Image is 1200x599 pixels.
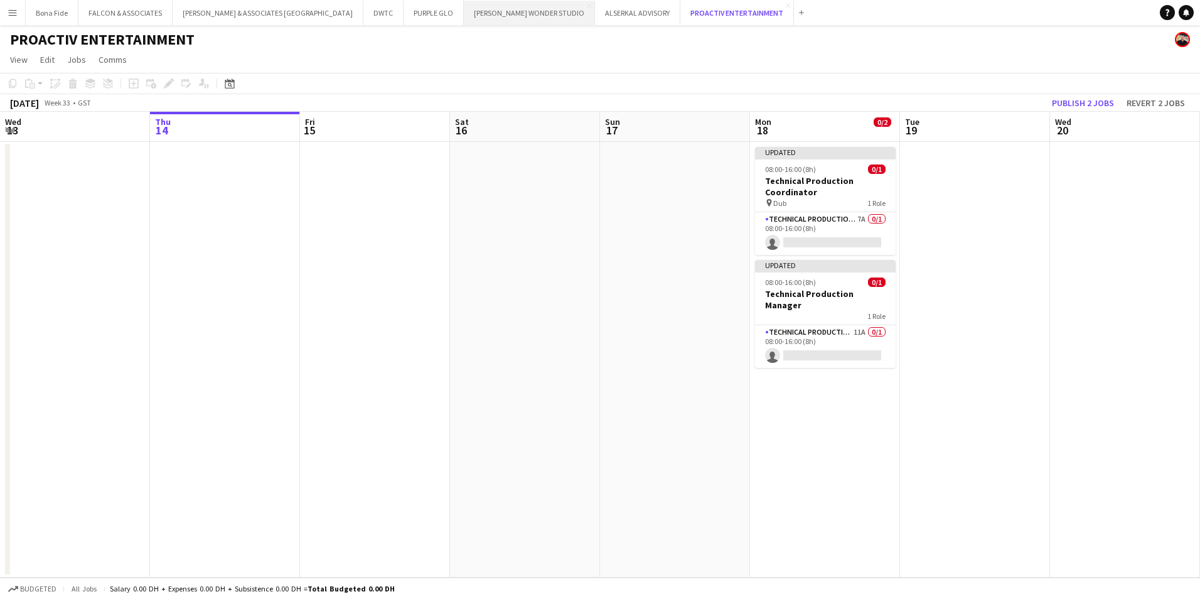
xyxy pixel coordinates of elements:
app-job-card: Updated08:00-16:00 (8h)0/1Technical Production Manager1 RoleTechnical Production Manager11A0/108:... [755,260,896,368]
span: 08:00-16:00 (8h) [765,278,816,287]
span: Comms [99,54,127,65]
span: Budgeted [20,585,56,593]
span: Mon [755,116,771,127]
span: 18 [753,123,771,138]
div: Updated [755,147,896,157]
app-job-card: Updated08:00-16:00 (8h)0/1Technical Production Coordinator Dub1 RoleTechnical Production Manager7... [755,147,896,255]
span: 14 [153,123,171,138]
button: [PERSON_NAME] & ASSOCIATES [GEOGRAPHIC_DATA] [173,1,363,25]
span: Sun [605,116,620,127]
div: [DATE] [10,97,39,109]
a: Comms [94,51,132,68]
span: View [10,54,28,65]
app-card-role: Technical Production Manager11A0/108:00-16:00 (8h) [755,325,896,368]
div: Updated [755,260,896,270]
span: 19 [903,123,919,138]
span: Thu [155,116,171,127]
span: Total Budgeted 0.00 DH [308,584,395,593]
span: Jobs [67,54,86,65]
h3: Technical Production Coordinator [755,175,896,198]
span: Dub [773,198,786,208]
span: All jobs [69,584,99,593]
button: ALSERKAL ADVISORY [595,1,680,25]
span: 0/2 [874,117,891,127]
app-user-avatar: Glenn Lloyd [1175,32,1190,47]
span: 0/1 [868,278,886,287]
a: View [5,51,33,68]
button: DWTC [363,1,404,25]
div: 2 Jobs [874,128,894,138]
button: Publish 2 jobs [1047,95,1119,111]
span: 15 [303,123,315,138]
span: 0/1 [868,165,886,174]
span: Edit [40,54,55,65]
span: 17 [603,123,620,138]
button: PURPLE GLO [404,1,464,25]
span: Week 33 [41,98,73,107]
span: 16 [453,123,469,138]
span: Wed [1055,116,1071,127]
span: Wed [5,116,21,127]
a: Edit [35,51,60,68]
span: 20 [1053,123,1071,138]
button: [PERSON_NAME] WONDER STUDIO [464,1,595,25]
button: FALCON & ASSOCIATES [78,1,173,25]
span: Fri [305,116,315,127]
span: Sat [455,116,469,127]
button: Bona Fide [26,1,78,25]
span: 1 Role [867,198,886,208]
div: GST [78,98,91,107]
button: PROACTIV ENTERTAINMENT [680,1,794,25]
app-card-role: Technical Production Manager7A0/108:00-16:00 (8h) [755,212,896,255]
span: 13 [3,123,21,138]
a: Jobs [62,51,91,68]
h1: PROACTIV ENTERTAINMENT [10,30,195,49]
button: Revert 2 jobs [1122,95,1190,111]
span: 1 Role [867,311,886,321]
div: Salary 0.00 DH + Expenses 0.00 DH + Subsistence 0.00 DH = [110,584,395,593]
button: Budgeted [6,582,58,596]
span: Tue [905,116,919,127]
h3: Technical Production Manager [755,288,896,311]
span: 08:00-16:00 (8h) [765,165,816,174]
